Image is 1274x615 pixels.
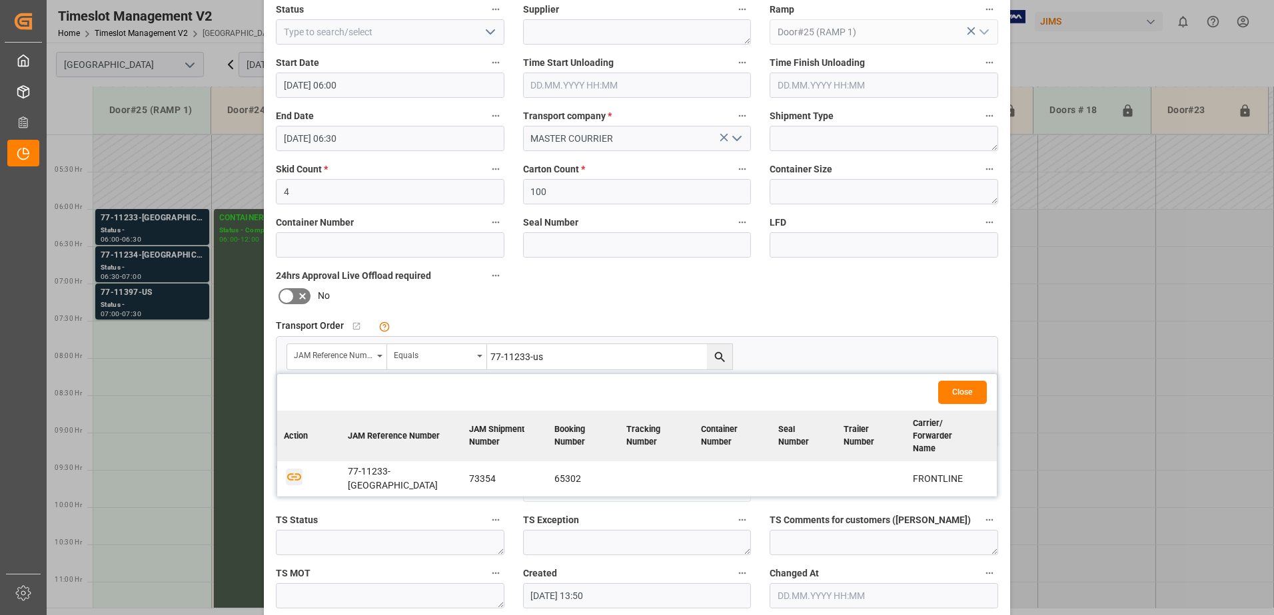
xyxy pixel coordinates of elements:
[548,411,619,462] th: Booking Number
[276,56,319,70] span: Start Date
[341,411,463,462] th: JAM Reference Number
[276,319,344,333] span: Transport Order
[523,583,752,608] input: DD.MM.YYYY HH:MM
[694,411,772,462] th: Container Number
[276,216,354,230] span: Container Number
[487,1,504,18] button: Status
[487,267,504,284] button: 24hrs Approval Live Offload required
[981,214,998,231] button: LFD
[772,411,837,462] th: Seal Number
[276,162,328,176] span: Skid Count
[707,344,732,369] button: search button
[906,461,997,497] td: FRONTLINE
[734,54,751,71] button: Time Start Unloading
[341,461,463,497] td: 77-11233-[GEOGRAPHIC_DATA]
[734,107,751,124] button: Transport company *
[734,511,751,528] button: TS Exception
[981,160,998,178] button: Container Size
[276,73,504,98] input: DD.MM.YYYY HH:MM
[276,566,311,580] span: TS MOT
[770,162,832,176] span: Container Size
[276,19,504,45] input: Type to search/select
[287,344,387,369] button: open menu
[734,214,751,231] button: Seal Number
[770,566,819,580] span: Changed At
[770,583,998,608] input: DD.MM.YYYY HH:MM
[523,162,585,176] span: Carton Count
[726,128,746,149] button: open menu
[770,56,865,70] span: Time Finish Unloading
[523,56,614,70] span: Time Start Unloading
[770,513,971,527] span: TS Comments for customers ([PERSON_NAME])
[981,564,998,582] button: Changed At
[294,346,372,361] div: JAM Reference Number
[276,513,318,527] span: TS Status
[837,411,906,462] th: Trailer Number
[276,269,431,283] span: 24hrs Approval Live Offload required
[462,411,548,462] th: JAM Shipment Number
[734,1,751,18] button: Supplier
[770,19,998,45] input: Type to search/select
[523,73,752,98] input: DD.MM.YYYY HH:MM
[770,3,794,17] span: Ramp
[523,513,579,527] span: TS Exception
[734,160,751,178] button: Carton Count *
[770,109,834,123] span: Shipment Type
[277,411,341,462] th: Action
[276,460,351,474] span: email notification
[387,344,487,369] button: open menu
[487,107,504,124] button: End Date
[523,3,559,17] span: Supplier
[734,564,751,582] button: Created
[276,3,304,17] span: Status
[487,160,504,178] button: Skid Count *
[523,566,557,580] span: Created
[973,22,993,43] button: open menu
[906,411,997,462] th: Carrier/ Forwarder Name
[770,216,786,230] span: LFD
[487,214,504,231] button: Container Number
[394,346,472,361] div: Equals
[981,1,998,18] button: Ramp
[770,73,998,98] input: DD.MM.YYYY HH:MM
[938,381,987,404] button: Close
[620,411,694,462] th: Tracking Number
[981,107,998,124] button: Shipment Type
[462,461,548,497] td: 73354
[548,461,619,497] td: 65302
[479,22,499,43] button: open menu
[981,54,998,71] button: Time Finish Unloading
[487,511,504,528] button: TS Status
[318,289,330,303] span: No
[523,109,612,123] span: Transport company
[523,216,578,230] span: Seal Number
[981,511,998,528] button: TS Comments for customers ([PERSON_NAME])
[487,344,732,369] input: Type to search
[487,564,504,582] button: TS MOT
[276,126,504,151] input: DD.MM.YYYY HH:MM
[487,54,504,71] button: Start Date
[276,109,314,123] span: End Date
